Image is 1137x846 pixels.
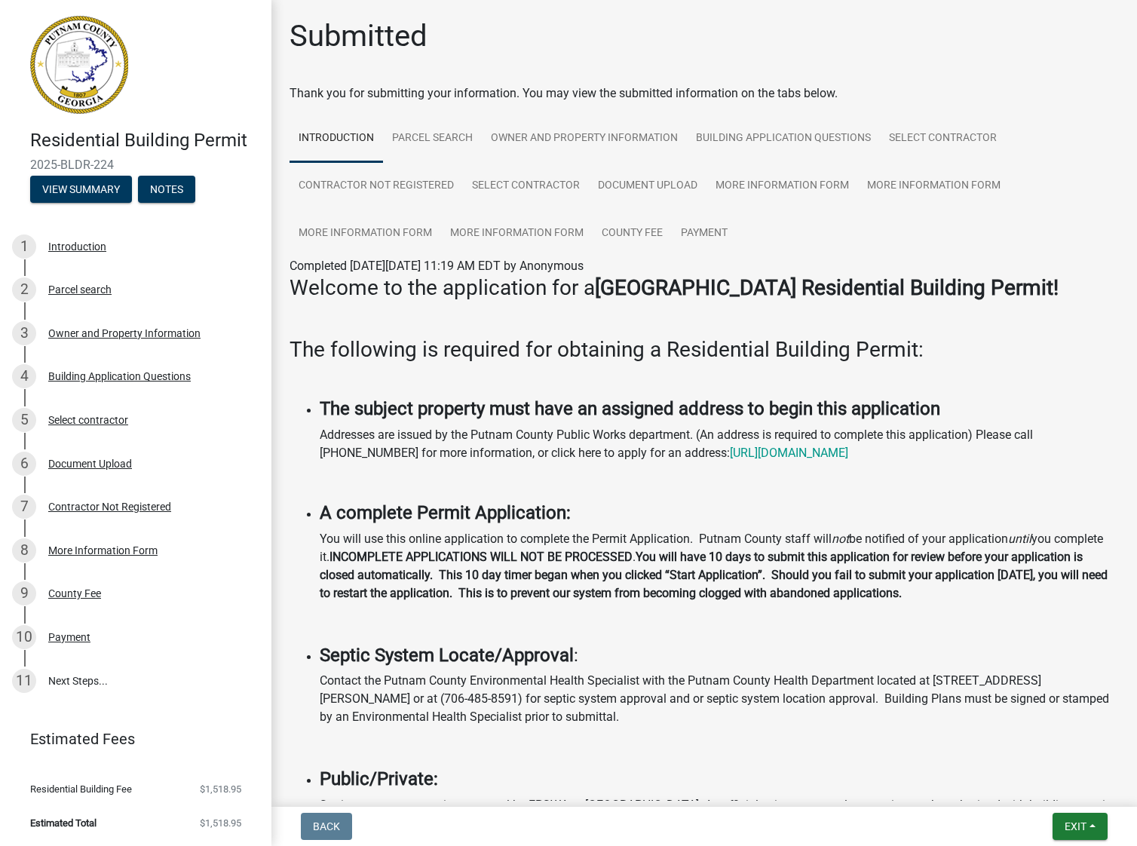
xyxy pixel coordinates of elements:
[730,446,848,460] a: [URL][DOMAIN_NAME]
[12,581,36,605] div: 9
[48,588,101,599] div: County Fee
[12,364,36,388] div: 4
[320,645,1119,667] h4: :
[48,328,201,339] div: Owner and Property Information
[48,501,171,512] div: Contractor Not Registered
[12,321,36,345] div: 3
[320,530,1119,602] p: You will use this online application to complete the Permit Application. Putnam County staff will...
[48,545,158,556] div: More Information Form
[290,84,1119,103] div: Thank you for submitting your information. You may view the submitted information on the tabs below.
[30,130,259,152] h4: Residential Building Permit
[320,672,1119,726] p: Contact the Putnam County Environmental Health Specialist with the Putnam County Health Departmen...
[12,669,36,693] div: 11
[301,813,352,840] button: Back
[672,210,737,258] a: Payment
[1065,820,1086,832] span: Exit
[687,115,880,163] a: Building Application Questions
[12,724,247,754] a: Estimated Fees
[832,532,849,546] i: not
[48,458,132,469] div: Document Upload
[12,538,36,562] div: 8
[30,784,132,794] span: Residential Building Fee
[48,632,90,642] div: Payment
[320,796,1119,832] p: Sanitary sewer connection approval by EPSWA or [GEOGRAPHIC_DATA]. An official written approval or...
[290,337,1119,363] h3: The following is required for obtaining a Residential Building Permit:
[12,452,36,476] div: 6
[138,184,195,196] wm-modal-confirm: Notes
[30,184,132,196] wm-modal-confirm: Summary
[290,115,383,163] a: Introduction
[48,371,191,382] div: Building Application Questions
[12,408,36,432] div: 5
[12,277,36,302] div: 2
[383,115,482,163] a: Parcel search
[313,820,340,832] span: Back
[320,502,571,523] strong: A complete Permit Application:
[320,550,1108,600] strong: You will have 10 days to submit this application for review before your application is closed aut...
[290,18,428,54] h1: Submitted
[1008,532,1031,546] i: until
[138,176,195,203] button: Notes
[48,241,106,252] div: Introduction
[290,275,1119,301] h3: Welcome to the application for a
[48,284,112,295] div: Parcel search
[706,162,858,210] a: More Information Form
[595,275,1059,300] strong: [GEOGRAPHIC_DATA] Residential Building Permit!
[320,398,940,419] strong: The subject property must have an assigned address to begin this application
[1053,813,1108,840] button: Exit
[329,550,633,564] strong: INCOMPLETE APPLICATIONS WILL NOT BE PROCESSED
[320,768,438,789] strong: Public/Private:
[880,115,1006,163] a: Select contractor
[320,645,574,666] strong: Septic System Locate/Approval
[482,115,687,163] a: Owner and Property Information
[30,176,132,203] button: View Summary
[290,210,441,258] a: More Information Form
[320,426,1119,462] p: Addresses are issued by the Putnam County Public Works department. (An address is required to com...
[30,818,97,828] span: Estimated Total
[290,162,463,210] a: Contractor Not Registered
[48,415,128,425] div: Select contractor
[441,210,593,258] a: More Information Form
[858,162,1010,210] a: More Information Form
[200,818,241,828] span: $1,518.95
[12,495,36,519] div: 7
[593,210,672,258] a: County Fee
[290,259,584,273] span: Completed [DATE][DATE] 11:19 AM EDT by Anonymous
[200,784,241,794] span: $1,518.95
[30,158,241,172] span: 2025-BLDR-224
[12,234,36,259] div: 1
[589,162,706,210] a: Document Upload
[463,162,589,210] a: Select contractor
[30,16,128,114] img: Putnam County, Georgia
[12,625,36,649] div: 10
